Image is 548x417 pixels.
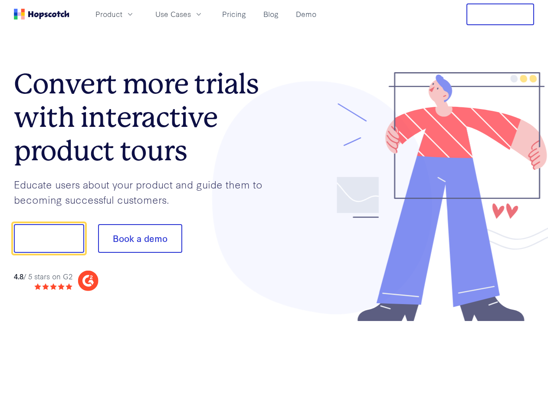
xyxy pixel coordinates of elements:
[292,7,320,21] a: Demo
[260,7,282,21] a: Blog
[150,7,208,21] button: Use Cases
[219,7,249,21] a: Pricing
[14,271,72,282] div: / 5 stars on G2
[14,67,274,167] h1: Convert more trials with interactive product tours
[98,224,182,253] button: Book a demo
[14,177,274,207] p: Educate users about your product and guide them to becoming successful customers.
[466,3,534,25] button: Free Trial
[95,9,122,20] span: Product
[14,9,69,20] a: Home
[90,7,140,21] button: Product
[14,271,23,281] strong: 4.8
[14,224,84,253] button: Show me!
[155,9,191,20] span: Use Cases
